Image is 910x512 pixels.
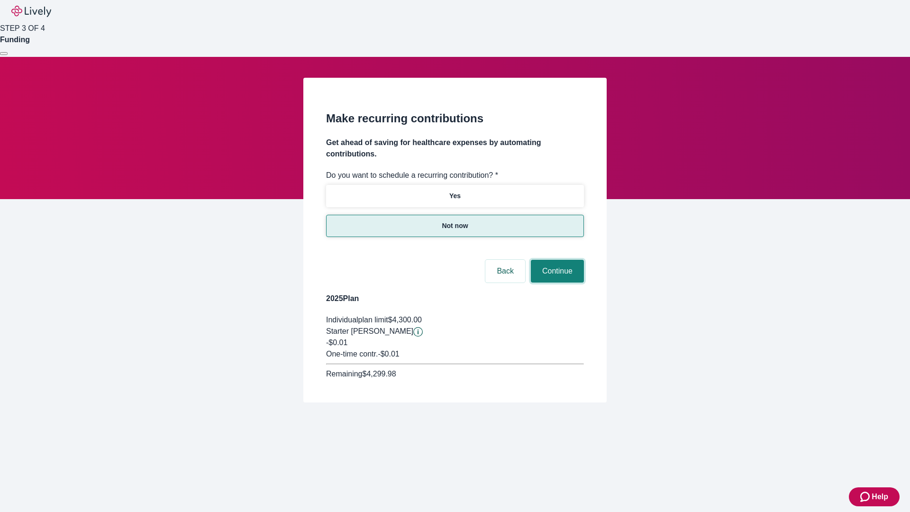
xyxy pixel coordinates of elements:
[326,185,584,207] button: Yes
[326,327,413,335] span: Starter [PERSON_NAME]
[860,491,872,503] svg: Zendesk support icon
[449,191,461,201] p: Yes
[326,215,584,237] button: Not now
[326,110,584,127] h2: Make recurring contributions
[849,487,900,506] button: Zendesk support iconHelp
[326,316,388,324] span: Individual plan limit
[326,137,584,160] h4: Get ahead of saving for healthcare expenses by automating contributions.
[872,491,888,503] span: Help
[388,316,422,324] span: $4,300.00
[485,260,525,283] button: Back
[413,327,423,337] svg: Starter penny details
[378,350,399,358] span: - $0.01
[11,6,51,17] img: Lively
[362,370,396,378] span: $4,299.98
[531,260,584,283] button: Continue
[326,350,378,358] span: One-time contr.
[442,221,468,231] p: Not now
[326,370,362,378] span: Remaining
[413,327,423,337] button: Lively will contribute $0.01 to establish your account
[326,293,584,304] h4: 2025 Plan
[326,338,347,347] span: -$0.01
[326,170,498,181] label: Do you want to schedule a recurring contribution? *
